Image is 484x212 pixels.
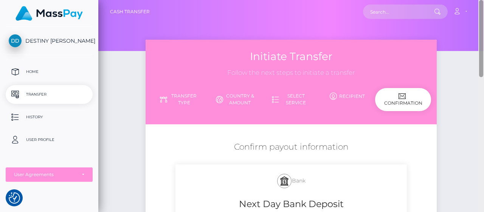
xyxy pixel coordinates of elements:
[181,170,401,192] h5: Bank
[9,89,90,100] p: Transfer
[9,66,90,77] p: Home
[151,141,431,153] h5: Confirm payout information
[6,130,93,149] a: User Profile
[6,167,93,182] button: User Agreements
[151,90,207,109] a: Transfer Type
[181,198,401,211] h4: Next Day Bank Deposit
[6,37,93,44] span: DESTINY [PERSON_NAME]
[110,4,150,20] a: Cash Transfer
[263,90,319,109] a: Select Service
[363,5,434,19] input: Search...
[6,108,93,127] a: History
[14,172,76,178] div: User Agreements
[9,192,20,204] img: Revisit consent button
[207,90,263,109] a: Country & Amount
[151,49,431,64] h3: Initiate Transfer
[9,192,20,204] button: Consent Preferences
[16,6,83,21] img: MassPay
[151,68,431,77] h3: Follow the next steps to initiate a transfer
[9,111,90,123] p: History
[319,90,375,103] a: Recipient
[6,85,93,104] a: Transfer
[375,88,431,111] div: Confirmation
[6,62,93,81] a: Home
[280,176,289,186] img: bank.svg
[9,134,90,145] p: User Profile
